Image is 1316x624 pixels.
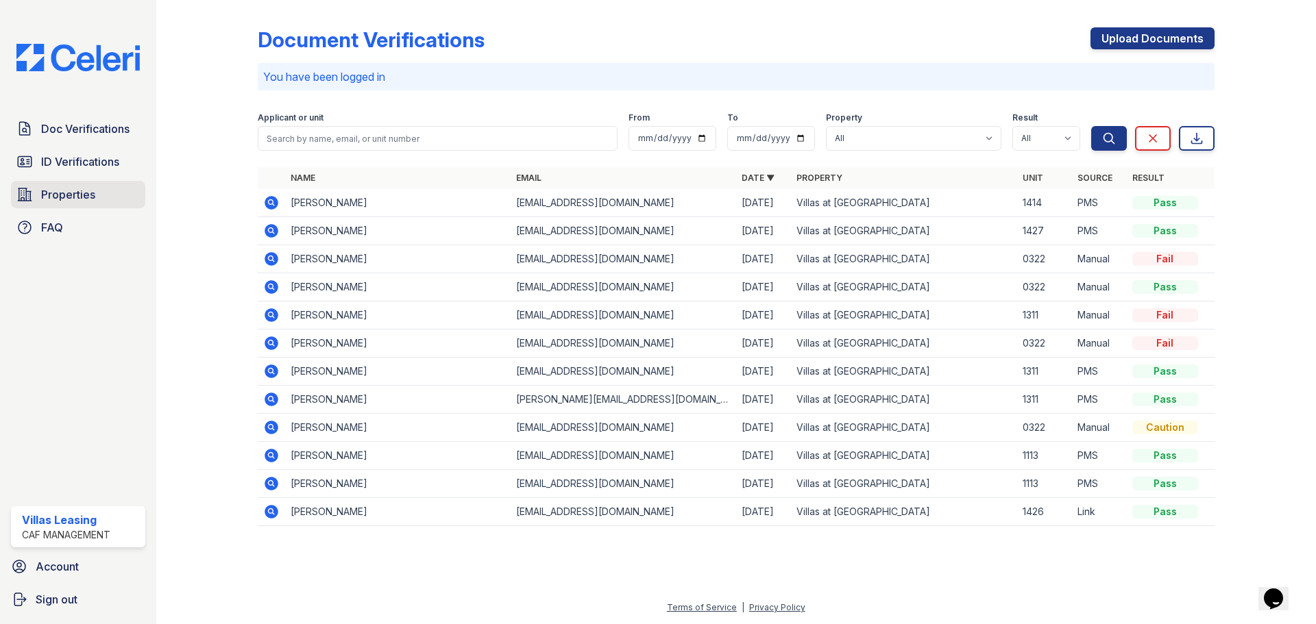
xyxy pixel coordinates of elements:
td: [EMAIL_ADDRESS][DOMAIN_NAME] [511,498,736,526]
td: Manual [1072,414,1127,442]
label: Applicant or unit [258,112,324,123]
img: CE_Logo_Blue-a8612792a0a2168367f1c8372b55b34899dd931a85d93a1a3d3e32e68fde9ad4.png [5,44,151,71]
td: Villas at [GEOGRAPHIC_DATA] [791,498,1016,526]
td: 1113 [1017,470,1072,498]
td: [DATE] [736,414,791,442]
td: 1426 [1017,498,1072,526]
td: [DATE] [736,358,791,386]
td: [EMAIL_ADDRESS][DOMAIN_NAME] [511,414,736,442]
td: PMS [1072,386,1127,414]
td: [DATE] [736,329,791,358]
td: PMS [1072,217,1127,245]
td: [PERSON_NAME] [285,442,511,470]
td: PMS [1072,442,1127,470]
td: PMS [1072,189,1127,217]
td: [PERSON_NAME] [285,245,511,273]
td: 1311 [1017,386,1072,414]
td: [EMAIL_ADDRESS][DOMAIN_NAME] [511,329,736,358]
td: Villas at [GEOGRAPHIC_DATA] [791,386,1016,414]
a: Property [796,173,842,183]
a: FAQ [11,214,145,241]
div: Pass [1132,280,1198,294]
div: | [742,602,744,612]
td: PMS [1072,358,1127,386]
div: Pass [1132,505,1198,519]
span: FAQ [41,219,63,236]
label: Property [826,112,862,123]
td: Villas at [GEOGRAPHIC_DATA] [791,329,1016,358]
td: PMS [1072,470,1127,498]
a: Name [291,173,315,183]
td: [DATE] [736,470,791,498]
td: [PERSON_NAME] [285,273,511,301]
a: Source [1077,173,1112,183]
label: To [727,112,738,123]
div: Fail [1132,252,1198,266]
td: Villas at [GEOGRAPHIC_DATA] [791,217,1016,245]
a: Email [516,173,541,183]
td: [EMAIL_ADDRESS][DOMAIN_NAME] [511,470,736,498]
div: CAF Management [22,528,110,542]
td: [EMAIL_ADDRESS][DOMAIN_NAME] [511,189,736,217]
td: Villas at [GEOGRAPHIC_DATA] [791,470,1016,498]
a: Terms of Service [667,602,737,612]
td: Villas at [GEOGRAPHIC_DATA] [791,414,1016,442]
td: Villas at [GEOGRAPHIC_DATA] [791,273,1016,301]
td: 0322 [1017,329,1072,358]
td: [PERSON_NAME] [285,414,511,442]
td: [EMAIL_ADDRESS][DOMAIN_NAME] [511,217,736,245]
td: 1414 [1017,189,1072,217]
td: 1311 [1017,358,1072,386]
span: Properties [41,186,95,203]
input: Search by name, email, or unit number [258,126,618,151]
td: [PERSON_NAME] [285,217,511,245]
div: Pass [1132,477,1198,490]
a: Unit [1023,173,1043,183]
td: [EMAIL_ADDRESS][DOMAIN_NAME] [511,358,736,386]
td: [EMAIL_ADDRESS][DOMAIN_NAME] [511,273,736,301]
iframe: chat widget [1258,569,1302,610]
a: Doc Verifications [11,115,145,142]
td: 0322 [1017,245,1072,273]
td: Manual [1072,301,1127,329]
td: [DATE] [736,498,791,526]
td: [DATE] [736,442,791,470]
td: [DATE] [736,273,791,301]
td: Manual [1072,329,1127,358]
td: 0322 [1017,273,1072,301]
span: Account [36,558,79,575]
td: [PERSON_NAME] [285,301,511,329]
td: Villas at [GEOGRAPHIC_DATA] [791,358,1016,386]
a: ID Verifications [11,148,145,175]
td: 1113 [1017,442,1072,470]
div: Pass [1132,196,1198,210]
td: Manual [1072,273,1127,301]
div: Villas Leasing [22,512,110,528]
td: [EMAIL_ADDRESS][DOMAIN_NAME] [511,301,736,329]
a: Result [1132,173,1165,183]
td: Villas at [GEOGRAPHIC_DATA] [791,189,1016,217]
td: Link [1072,498,1127,526]
td: 1311 [1017,301,1072,329]
td: [DATE] [736,245,791,273]
a: Sign out [5,586,151,613]
a: Account [5,553,151,580]
td: [PERSON_NAME] [285,329,511,358]
div: Caution [1132,421,1198,434]
td: Villas at [GEOGRAPHIC_DATA] [791,442,1016,470]
td: [PERSON_NAME] [285,470,511,498]
a: Date ▼ [742,173,775,183]
td: [DATE] [736,217,791,245]
td: Villas at [GEOGRAPHIC_DATA] [791,245,1016,273]
div: Fail [1132,308,1198,322]
td: [EMAIL_ADDRESS][DOMAIN_NAME] [511,245,736,273]
td: Villas at [GEOGRAPHIC_DATA] [791,301,1016,329]
a: Privacy Policy [749,602,805,612]
td: [PERSON_NAME] [285,189,511,217]
td: 1427 [1017,217,1072,245]
td: 0322 [1017,414,1072,442]
span: ID Verifications [41,153,119,170]
label: From [629,112,650,123]
td: Manual [1072,245,1127,273]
